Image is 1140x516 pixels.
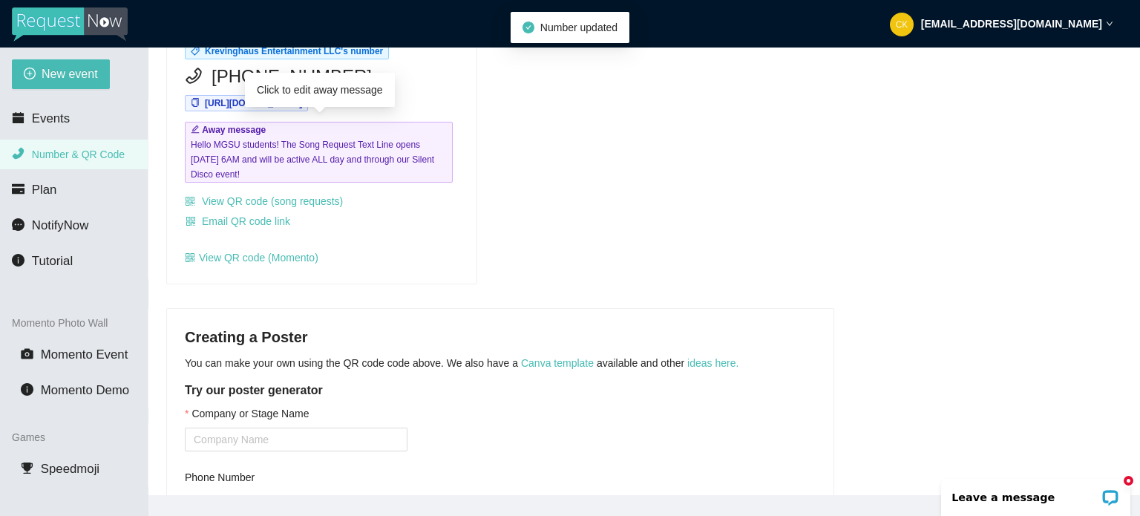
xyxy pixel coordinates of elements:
button: plus-circleNew event [12,59,110,89]
img: RequestNow [12,7,128,42]
span: plus-circle [24,68,36,82]
span: Number updated [540,22,617,33]
span: Krevinghaus Entertainment LLC's number [205,46,383,56]
span: Email QR code link [202,213,290,229]
a: qrcode View QR code (song requests) [185,195,343,207]
span: Speedmoji [41,462,99,476]
span: tag [191,47,200,56]
span: qrcode [186,216,196,228]
span: credit-card [12,183,24,195]
span: Number & QR Code [32,148,125,160]
h5: Try our poster generator [185,382,816,399]
span: Hello MGSU students! The Song Request Text Line opens [DATE] 6AM and will be active ALL day and t... [191,137,447,182]
div: [PHONE_NUMBER] [185,491,407,514]
span: Momento Demo [41,383,129,397]
span: info-circle [21,383,33,396]
iframe: LiveChat chat widget [931,469,1140,516]
span: camera [21,347,33,360]
a: qrcodeView QR code (Momento) [185,252,318,264]
button: qrcodeEmail QR code link [185,209,291,233]
span: phone [12,147,24,160]
input: Company or Stage Name [185,428,407,451]
p: You can make your own using the QR code code above. We also have a available and other [185,355,816,371]
span: calendar [12,111,24,124]
span: Momento Event [41,347,128,362]
span: Tutorial [32,254,73,268]
label: Company or Stage Name [185,405,309,422]
span: qrcode [185,196,195,206]
span: down [1106,20,1113,27]
span: [PHONE_NUMBER] [212,62,372,91]
span: qrcode [185,252,195,263]
a: Canva template [521,357,594,369]
span: check-circle [522,22,534,33]
span: Plan [32,183,57,197]
span: message [12,218,24,231]
b: Away message [202,125,266,135]
h4: Creating a Poster [185,327,816,347]
span: Events [32,111,70,125]
span: trophy [21,462,33,474]
span: New event [42,65,98,83]
span: info-circle [12,254,24,267]
img: 43f4d30bf6d07b881a0870faac27fa05 [890,13,914,36]
a: ideas here. [687,357,738,369]
span: NotifyNow [32,218,88,232]
div: Click to edit away message [245,73,395,107]
span: phone [185,67,203,85]
span: copy [191,98,200,107]
strong: [EMAIL_ADDRESS][DOMAIN_NAME] [921,18,1102,30]
span: [URL][DOMAIN_NAME] [205,98,302,108]
div: Phone Number [185,469,407,486]
span: edit [191,125,200,134]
